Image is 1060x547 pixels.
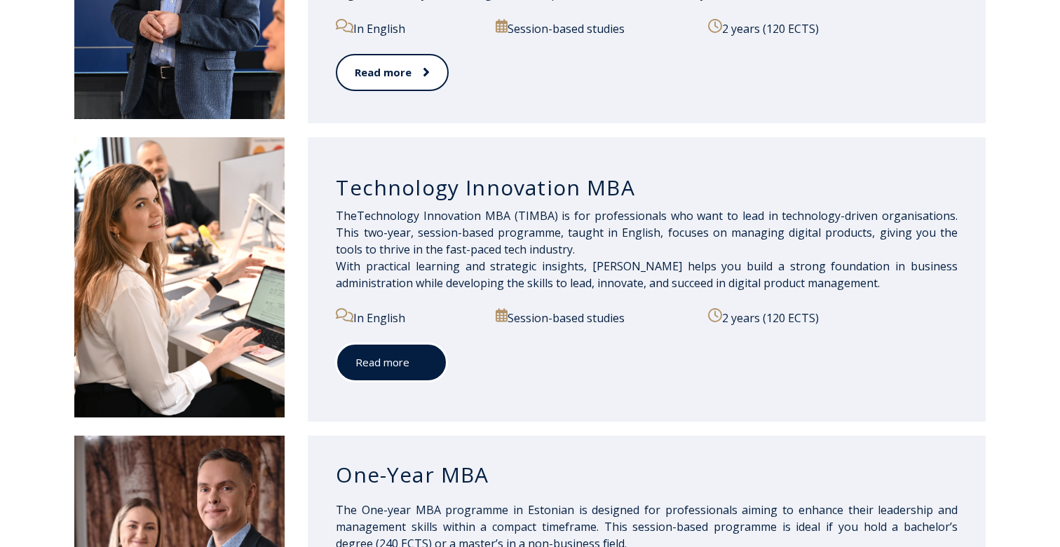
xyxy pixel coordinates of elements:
span: BA (TIMBA) is for profes [496,208,630,223]
a: Read more [336,343,447,382]
span: sionals who want to lead in technology-driven organisations. This two-year, session-based program... [336,208,958,257]
img: DSC_2558 [74,137,285,417]
span: The [336,208,357,223]
p: 2 years (120 ECTS) [708,308,958,326]
p: In English [336,19,480,37]
p: 2 years (120 ECTS) [708,19,958,37]
h3: Technology Innovation MBA [336,174,958,201]
span: Technology Innovation M [357,208,629,223]
p: Session-based studies [496,308,692,326]
p: In English [336,308,480,326]
h3: One-Year MBA [336,462,958,488]
a: Read more [336,54,449,91]
span: With practical learning and strategic insights, [PERSON_NAME] helps you build a strong foundation... [336,258,958,291]
p: Session-based studies [496,19,692,37]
